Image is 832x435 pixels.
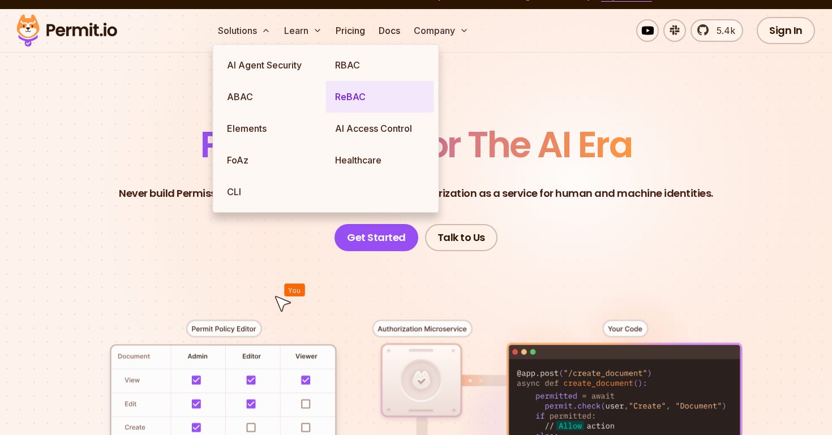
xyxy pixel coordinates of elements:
[326,144,434,176] a: Healthcare
[710,24,735,37] span: 5.4k
[11,11,122,50] img: Permit logo
[326,113,434,144] a: AI Access Control
[200,119,632,170] span: Permissions for The AI Era
[425,224,498,251] a: Talk to Us
[218,144,326,176] a: FoAz
[218,49,326,81] a: AI Agent Security
[374,19,405,42] a: Docs
[326,49,434,81] a: RBAC
[757,17,815,44] a: Sign In
[691,19,743,42] a: 5.4k
[280,19,327,42] button: Learn
[334,224,418,251] a: Get Started
[218,113,326,144] a: Elements
[119,186,713,201] p: Never build Permissions again. Zero-latency fine-grained authorization as a service for human and...
[331,19,370,42] a: Pricing
[218,176,326,208] a: CLI
[326,81,434,113] a: ReBAC
[409,19,473,42] button: Company
[213,19,275,42] button: Solutions
[218,81,326,113] a: ABAC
